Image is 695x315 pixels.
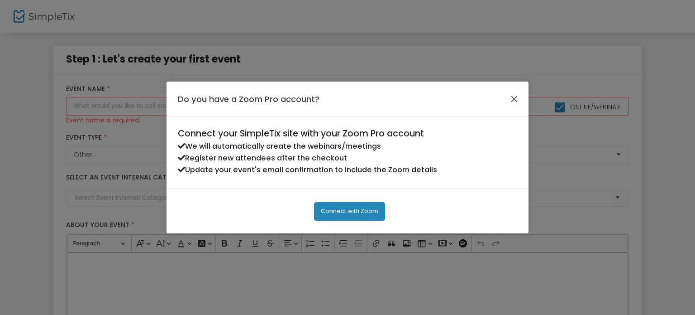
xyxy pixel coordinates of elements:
[178,142,517,151] h5: We will automatically create the webinars/meetings
[178,154,517,163] h5: Register new attendees after the checkout
[509,93,520,105] button: Close
[314,202,385,221] button: Connect with Zoom
[178,128,517,139] h4: Connect your SimpleTix site with your Zoom Pro account
[178,165,517,174] h5: Update your event's email confirmation to include the Zoom details
[178,93,319,105] h4: Do you have a Zoom Pro account?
